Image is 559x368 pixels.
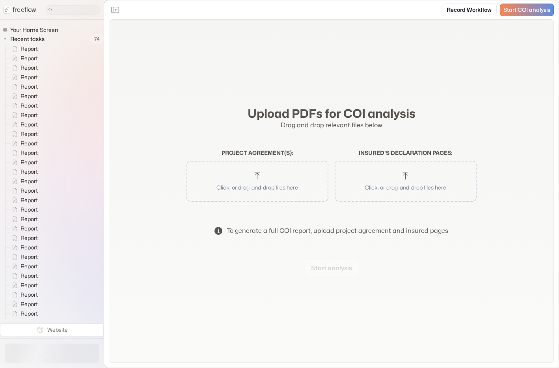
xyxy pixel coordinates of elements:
a: Report [6,129,41,139]
span: Report [19,187,40,195]
span: Report [19,262,40,270]
span: Recent tasks [9,35,47,43]
button: Recent tasks [2,34,48,44]
div: To generate a full COI report, upload project agreement and insured pages [227,226,448,236]
span: Report [19,206,40,214]
span: Report [19,225,40,232]
a: Report [6,101,41,110]
a: Report [6,186,41,195]
p: Drag and drop relevant files below [186,121,477,130]
a: Report [6,54,41,63]
button: Click, or drag-and-drop files here [190,165,324,198]
a: Report [6,299,41,309]
span: Report [19,281,40,289]
a: Report [6,290,41,299]
a: Report [6,243,41,252]
span: Report [19,149,40,157]
span: Report [19,215,40,223]
h2: Project agreement(s) : [186,150,328,156]
span: Report [19,234,40,242]
span: Report [19,54,40,62]
a: Report [6,195,41,205]
button: Click, or drag-and-drop files here [339,165,473,198]
a: Report [6,318,41,328]
span: Report [19,83,40,91]
span: Start COI analysis [503,7,550,13]
button: Start analysis [305,260,358,276]
a: freeflow [3,5,36,15]
span: Report [19,102,40,110]
span: Report [19,130,40,138]
span: Report [19,92,40,100]
p: freeflow [13,5,36,15]
a: Report [6,139,41,148]
span: Report [19,121,40,128]
span: Report [19,291,40,299]
button: Close the sidebar [109,4,121,16]
a: Report [6,205,41,214]
a: Report [6,224,41,233]
span: Report [19,177,40,185]
a: Report [6,271,41,281]
span: Report [19,158,40,166]
a: Report [6,110,41,120]
p: Click, or drag-and-drop files here [197,183,318,191]
span: Report [19,73,40,81]
h2: Insured's declaration pages : [335,150,477,156]
a: Report [6,120,41,129]
span: Your Home Screen [9,26,60,34]
a: Start COI analysis [500,4,554,16]
span: Report [19,272,40,280]
a: Report [6,262,41,271]
a: Report [6,177,41,186]
span: Report [19,64,40,72]
a: Report [6,233,41,243]
span: Report [19,111,40,119]
a: Your Home Screen [2,26,61,34]
a: Report [6,252,41,262]
a: Report [6,91,41,101]
span: 74 [90,34,104,44]
a: Report [6,167,41,177]
span: Report [19,45,40,53]
a: Report [6,148,41,158]
span: Report [19,310,40,318]
span: Report [19,168,40,176]
span: Report [19,196,40,204]
a: Record Workflow [442,4,497,16]
a: Report [6,214,41,224]
span: Report [19,253,40,261]
h2: Upload PDFs for COI analysis [186,106,477,121]
a: Report [6,72,41,82]
p: Click, or drag-and-drop files here [345,183,466,191]
span: Report [19,139,40,147]
a: Report [6,158,41,167]
span: Report [19,300,40,308]
a: Report [6,309,41,318]
a: Report [6,82,41,91]
a: Report [6,281,41,290]
span: Report [19,243,40,251]
a: Report [6,63,41,72]
a: Report [6,44,41,54]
